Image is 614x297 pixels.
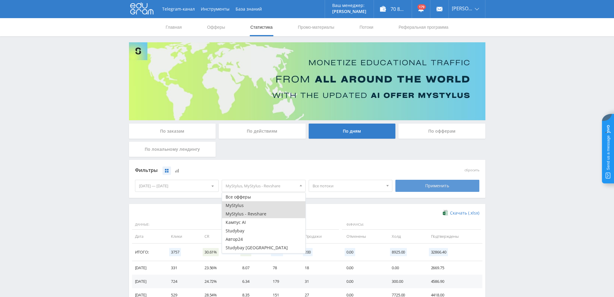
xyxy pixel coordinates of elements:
[386,261,425,275] td: 0.00
[129,42,485,120] img: Banner
[165,275,198,288] td: 724
[465,168,479,172] button: сбросить
[299,275,340,288] td: 31
[303,248,313,256] span: 200
[452,6,473,11] span: [PERSON_NAME]
[398,124,485,139] div: По офферам
[450,211,479,215] span: Скачать (.xlsx)
[132,275,165,288] td: [DATE]
[222,218,305,227] button: Кампус AI
[207,18,226,36] a: Офферы
[359,18,374,36] a: Потоки
[332,9,366,14] p: [PERSON_NAME]
[132,220,265,230] span: Данные:
[222,235,305,244] button: Автор24
[132,244,165,261] td: Итого:
[222,210,305,218] button: MyStylus - Revshare
[299,230,340,243] td: Продажи
[198,261,236,275] td: 23.56%
[250,18,273,36] a: Статистика
[443,210,479,216] a: Скачать (.xlsx)
[390,248,407,256] span: 8925.00
[203,248,219,256] span: 30.61%
[340,230,386,243] td: Отменены
[299,261,340,275] td: 18
[165,261,198,275] td: 331
[198,230,236,243] td: CR
[129,142,216,157] div: По локальному лендингу
[222,227,305,235] button: Studybay
[386,230,425,243] td: Холд
[345,248,355,256] span: 0.00
[169,248,181,256] span: 3757
[429,248,448,256] span: 32866.40
[222,193,305,201] button: Все офферы
[222,201,305,210] button: MyStylus
[222,244,305,252] button: Studybay [GEOGRAPHIC_DATA]
[222,252,305,260] button: Study AI (RevShare)
[236,275,267,288] td: 6.34
[297,18,335,36] a: Промо-материалы
[198,275,236,288] td: 24.72%
[340,261,386,275] td: 0.00
[219,124,306,139] div: По действиям
[395,180,479,192] div: Применить
[340,275,386,288] td: 0.00
[267,261,298,275] td: 78
[342,220,481,230] span: Финансы:
[226,180,296,192] span: MyStylus, MyStylus - Revshare
[425,275,482,288] td: 4586.90
[129,124,216,139] div: По заказам
[132,230,165,243] td: Дата
[425,261,482,275] td: 2669.75
[135,166,393,175] div: Фильтры
[332,3,366,8] p: Ваш менеджер:
[425,230,482,243] td: Подтверждены
[132,261,165,275] td: [DATE]
[386,275,425,288] td: 300.00
[236,261,267,275] td: 8.07
[267,275,298,288] td: 179
[165,18,182,36] a: Главная
[165,230,198,243] td: Клики
[313,180,383,192] span: Все потоки
[398,18,449,36] a: Реферальная программа
[309,124,396,139] div: По дням
[443,210,448,216] img: xlsx
[135,180,219,192] div: [DATE] — [DATE]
